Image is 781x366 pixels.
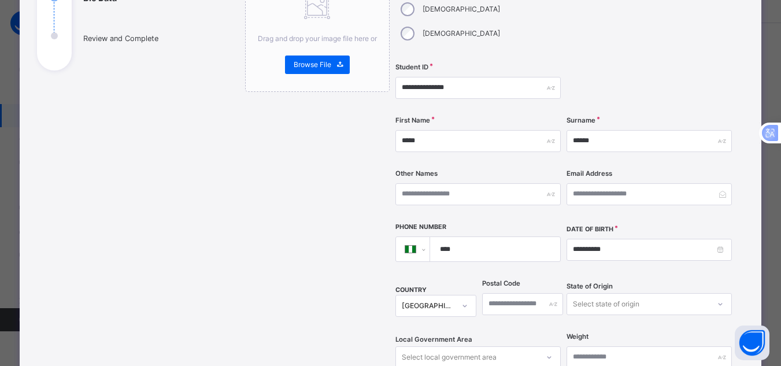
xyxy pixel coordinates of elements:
span: Drag and drop your image file here or [258,34,377,43]
label: First Name [395,116,430,125]
span: COUNTRY [395,286,427,294]
button: Open asap [735,326,769,360]
label: Date of Birth [567,225,613,234]
label: Student ID [395,62,428,72]
div: [GEOGRAPHIC_DATA] [402,301,455,311]
label: Email Address [567,169,612,179]
span: State of Origin [567,282,613,291]
label: [DEMOGRAPHIC_DATA] [423,28,500,39]
label: Phone Number [395,223,446,232]
div: Select state of origin [573,293,639,315]
label: Postal Code [482,279,520,289]
label: Surname [567,116,595,125]
label: Other Names [395,169,438,179]
label: [DEMOGRAPHIC_DATA] [423,4,500,14]
span: Browse File [294,60,331,70]
label: Weight [567,332,588,342]
span: Local Government Area [395,335,472,345]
